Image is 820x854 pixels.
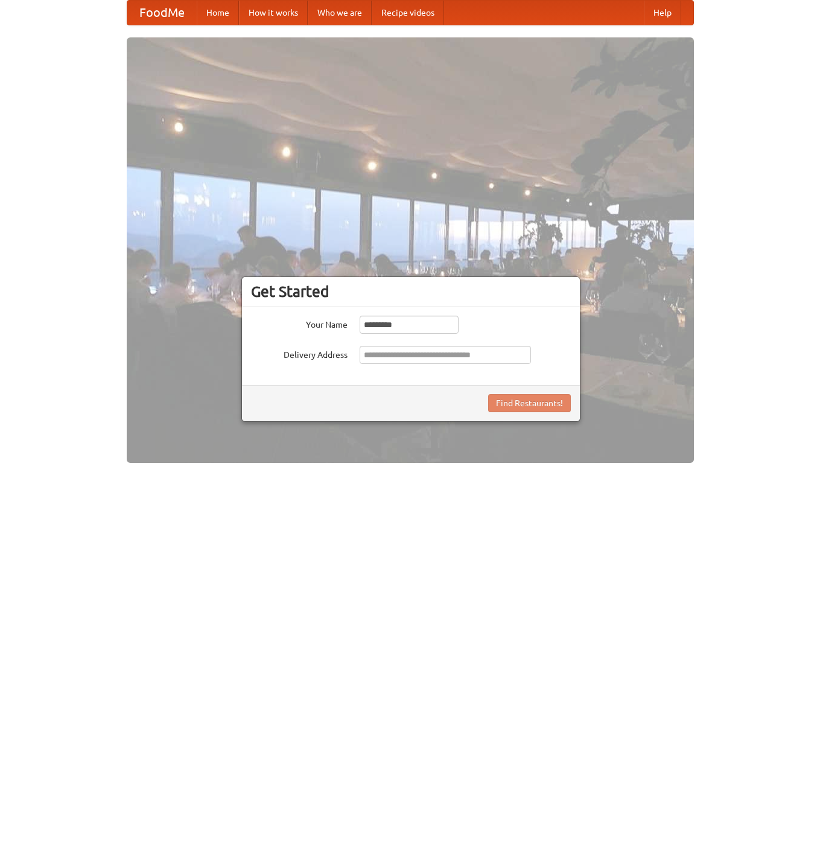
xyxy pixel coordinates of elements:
[251,282,571,301] h3: Get Started
[372,1,444,25] a: Recipe videos
[239,1,308,25] a: How it works
[488,394,571,412] button: Find Restaurants!
[251,316,348,331] label: Your Name
[251,346,348,361] label: Delivery Address
[127,1,197,25] a: FoodMe
[308,1,372,25] a: Who we are
[197,1,239,25] a: Home
[644,1,681,25] a: Help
